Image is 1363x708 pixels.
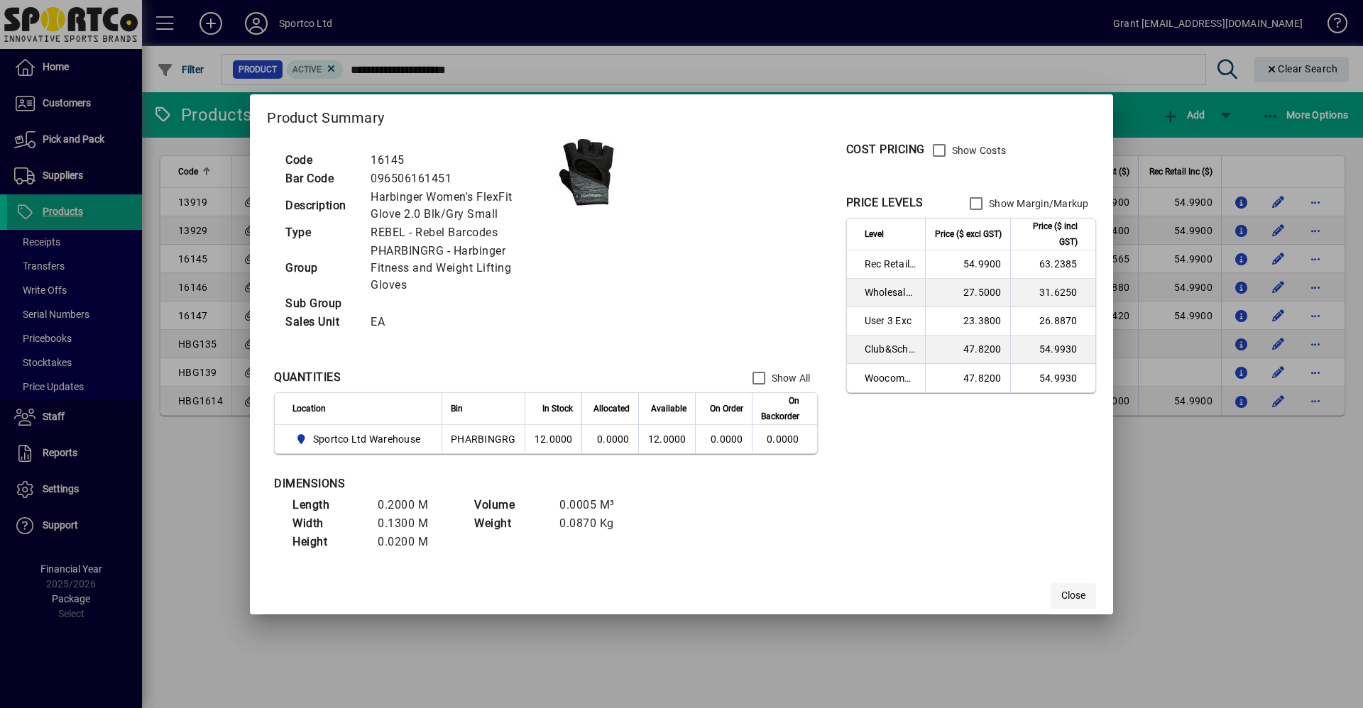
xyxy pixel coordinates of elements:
h2: Product Summary [250,94,1112,135]
div: COST PRICING [846,141,925,158]
span: Price ($ excl GST) [935,226,1002,242]
td: Width [285,514,371,533]
td: Volume [467,496,552,514]
td: Code [278,151,363,170]
td: 0.1300 M [371,514,456,533]
img: contain [551,136,622,207]
td: Group [278,242,363,294]
td: Height [285,533,371,551]
td: 23.3800 [925,307,1010,336]
td: 31.6250 [1010,279,1095,307]
label: Show Margin/Markup [986,197,1089,211]
span: Location [292,401,326,416]
span: Woocommerce Retail [865,371,916,385]
label: Show Costs [949,143,1007,157]
span: Allocated [593,401,630,416]
td: 54.9930 [1010,336,1095,364]
td: 096506161451 [363,170,551,188]
span: Close [1061,588,1085,603]
span: In Stock [542,401,573,416]
td: 47.8200 [925,336,1010,364]
span: On Order [710,401,743,416]
label: Show All [769,371,811,385]
td: 0.0000 [752,425,817,453]
span: 0.0000 [711,433,743,445]
td: Bar Code [278,170,363,188]
td: Sales Unit [278,313,363,331]
td: EA [363,313,551,331]
span: Club&School Exc [865,342,916,356]
td: 0.0870 Kg [552,514,637,533]
td: 12.0000 [525,425,581,453]
td: PHARBINGRG - Harbinger Fitness and Weight Lifting Gloves [363,242,551,294]
td: 27.5000 [925,279,1010,307]
span: User 3 Exc [865,314,916,328]
td: Sub Group [278,294,363,313]
td: 0.0200 M [371,533,456,551]
span: On Backorder [761,393,799,424]
div: QUANTITIES [274,369,341,386]
td: 54.9930 [1010,364,1095,392]
td: 63.2385 [1010,250,1095,279]
div: DIMENSIONS [274,475,629,492]
td: Weight [467,514,552,533]
td: REBEL - Rebel Barcodes [363,223,551,242]
td: PHARBINGRG [442,425,525,453]
span: Sportco Ltd Warehouse [292,431,426,448]
span: Rec Retail Inc [865,257,916,271]
span: Wholesale Exc [865,285,916,299]
td: 54.9900 [925,250,1010,279]
span: Bin [451,401,463,416]
td: 0.0000 [581,425,638,453]
span: Available [651,401,686,416]
div: PRICE LEVELS [846,194,924,211]
td: 47.8200 [925,364,1010,392]
td: Description [278,188,363,223]
button: Close [1051,583,1096,609]
span: Price ($ incl GST) [1019,219,1078,250]
td: Length [285,496,371,514]
td: 12.0000 [638,425,695,453]
td: 0.2000 M [371,496,456,514]
span: Level [865,226,884,242]
td: 26.8870 [1010,307,1095,336]
td: 16145 [363,151,551,170]
td: Harbinger Women's FlexFit Glove 2.0 Blk/Gry Small [363,188,551,223]
td: Type [278,223,363,242]
span: Sportco Ltd Warehouse [313,432,420,446]
td: 0.0005 M³ [552,496,637,514]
